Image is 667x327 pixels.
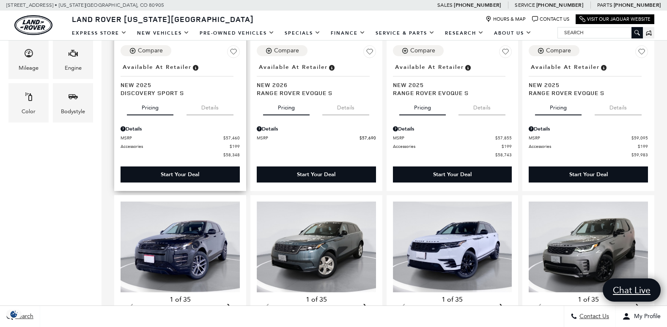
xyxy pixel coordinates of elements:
span: MSRP [529,135,631,141]
div: Start Your Deal [433,171,472,178]
span: Accessories [529,143,638,150]
button: pricing tab [535,97,582,115]
div: Pricing Details - Discovery Sport S [121,125,240,133]
div: 1 / 2 [257,202,378,292]
button: pricing tab [127,97,173,115]
a: [PHONE_NUMBER] [536,2,583,8]
a: Available at RetailerNew 2025Range Rover Evoque S [529,61,648,97]
span: $58,348 [223,152,240,158]
div: Bodystyle [61,107,85,116]
span: New 2025 [393,81,506,89]
div: Compare [138,47,163,54]
span: Color [24,90,34,107]
a: [PHONE_NUMBER] [454,2,501,8]
a: Contact Us [532,16,569,22]
div: Pricing Details - Range Rover Evoque S [257,125,376,133]
button: Save Vehicle [499,45,512,61]
div: 1 / 2 [529,202,650,292]
button: details tab [187,97,233,115]
button: Save Vehicle [363,45,376,61]
div: Compare [546,47,571,54]
span: Engine [68,46,78,63]
div: Start Your Deal [393,166,512,183]
span: Vehicle is in stock and ready for immediate delivery. Due to demand, availability is subject to c... [600,63,607,72]
span: $199 [638,143,648,150]
a: Pre-Owned Vehicles [195,26,280,41]
img: 2025 Land Rover Range Rover Velar Dynamic SE 1 [393,202,514,292]
span: Mileage [24,46,34,63]
a: Available at RetailerNew 2025Range Rover Evoque S [393,61,512,97]
input: Search [558,27,642,38]
span: MSRP [121,135,223,141]
div: Start Your Deal [121,166,240,183]
div: MileageMileage [8,40,49,79]
span: $199 [502,143,512,150]
div: Compare [410,47,435,54]
div: Compare [274,47,299,54]
span: $57,855 [495,135,512,141]
div: Next slide [224,299,236,317]
div: 1 of 35 [393,295,512,304]
span: Parts [597,2,612,8]
a: land-rover [14,15,52,35]
div: Engine [65,63,82,73]
a: [STREET_ADDRESS] • [US_STATE][GEOGRAPHIC_DATA], CO 80905 [6,2,164,8]
section: Click to Open Cookie Consent Modal [4,310,24,319]
a: Accessories $199 [529,143,648,150]
a: MSRP $59,095 [529,135,648,141]
a: Finance [326,26,371,41]
span: $59,095 [631,135,648,141]
img: 2025 Land Rover Range Rover Evoque Dynamic 1 [121,202,242,292]
button: pricing tab [263,97,310,115]
a: $58,743 [393,152,512,158]
div: Pricing Details - Range Rover Evoque S [529,125,648,133]
span: Contact Us [577,313,609,320]
a: EXPRESS STORE [67,26,132,41]
span: New 2026 [257,81,370,89]
a: Hours & Map [486,16,526,22]
span: Accessories [121,143,230,150]
button: Compare Vehicle [529,45,579,56]
div: BodystyleBodystyle [53,83,93,123]
button: pricing tab [399,97,446,115]
div: Start Your Deal [529,166,648,183]
a: Accessories $199 [393,143,512,150]
a: MSRP $57,690 [257,135,376,141]
button: Save Vehicle [635,45,648,61]
span: New 2025 [121,81,233,89]
span: $57,690 [360,135,376,141]
span: Vehicle is in stock and ready for immediate delivery. Due to demand, availability is subject to c... [192,63,199,72]
img: 2025 Land Rover Discovery Dynamic SE 1 [529,202,650,292]
img: Land Rover [14,15,52,35]
img: Opt-Out Icon [4,310,24,319]
span: Chat Live [609,284,655,296]
a: Available at RetailerNew 2025Discovery Sport S [121,61,240,97]
div: Start Your Deal [161,171,199,178]
div: ColorColor [8,83,49,123]
span: Available at Retailer [123,63,192,72]
span: MSRP [257,135,360,141]
button: Compare Vehicle [121,45,171,56]
span: Land Rover [US_STATE][GEOGRAPHIC_DATA] [72,14,254,24]
a: Research [440,26,489,41]
span: Sales [437,2,453,8]
div: Next slide [496,299,508,317]
button: details tab [458,97,505,115]
div: Start Your Deal [257,166,376,183]
div: Color [22,107,36,116]
span: Bodystyle [68,90,78,107]
a: Visit Our Jaguar Website [579,16,651,22]
span: Available at Retailer [259,63,328,72]
a: [PHONE_NUMBER] [614,2,661,8]
img: 2026 Land Rover Range Rover Velar S 1 [257,202,378,292]
div: 1 of 35 [257,295,376,304]
span: Service [515,2,535,8]
nav: Main Navigation [67,26,537,41]
span: Available at Retailer [395,63,464,72]
a: MSRP $57,460 [121,135,240,141]
button: details tab [322,97,369,115]
span: Discovery Sport S [121,89,233,97]
span: My Profile [631,313,661,320]
span: $59,983 [631,152,648,158]
span: Range Rover Evoque S [529,89,642,97]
